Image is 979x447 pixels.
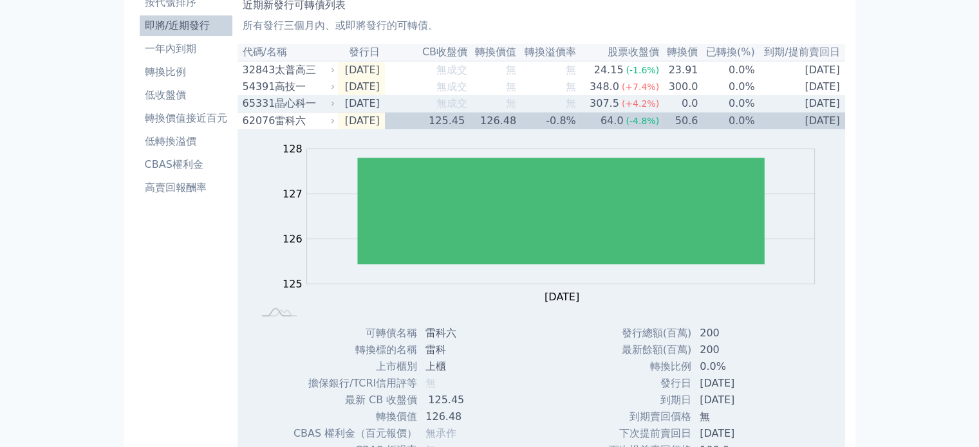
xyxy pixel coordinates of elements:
span: (-4.8%) [626,116,659,126]
span: 無 [506,80,516,93]
td: [DATE] [756,95,845,113]
th: 轉換價值 [468,44,517,61]
tspan: [DATE] [545,291,579,303]
td: 雷科六 [418,325,497,342]
span: (+4.2%) [622,98,659,109]
tspan: 125 [283,278,303,290]
div: 307.5 [587,96,622,111]
td: 0.0% [698,95,755,113]
div: 62076 [243,113,272,129]
td: 0.0% [698,61,755,78]
td: 雷科 [418,342,497,358]
li: 低轉換溢價 [140,134,232,149]
td: 最新 CB 收盤價 [293,392,418,408]
div: 125.45 [426,113,467,129]
a: CBAS權利金 [140,154,232,175]
span: (+7.4%) [622,82,659,92]
td: [DATE] [692,375,789,392]
td: 300.0 [660,78,698,95]
th: 代碼/名稱 [238,44,338,61]
th: CB收盤價 [385,44,468,61]
td: 擔保銀行/TCRI信用評等 [293,375,418,392]
a: 一年內到期 [140,39,232,59]
div: 雷科六 [275,113,333,129]
span: 無成交 [436,80,467,93]
td: 上櫃 [418,358,497,375]
th: 到期/提前賣回日 [756,44,845,61]
td: 0.0% [692,358,789,375]
div: 24.15 [592,62,626,78]
div: 太普高三 [275,62,333,78]
tspan: 128 [283,143,303,155]
a: 即將/近期發行 [140,15,232,36]
td: 無 [692,408,789,425]
span: 無成交 [436,97,467,109]
td: [DATE] [756,61,845,78]
th: 轉換價 [660,44,698,61]
li: 轉換價值接近百元 [140,111,232,126]
p: 所有發行三個月內、或即將發行的可轉債。 [243,18,840,33]
td: CBAS 權利金（百元報價） [293,425,418,442]
td: 轉換標的名稱 [293,342,418,358]
span: 無 [506,64,516,76]
td: 200 [692,342,789,358]
td: [DATE] [756,113,845,130]
th: 已轉換(%) [698,44,755,61]
div: 64.0 [598,113,626,129]
th: 轉換溢價率 [517,44,577,61]
span: 無 [566,64,576,76]
span: 無 [566,80,576,93]
tspan: 127 [283,188,303,200]
td: 可轉債名稱 [293,325,418,342]
th: 股票收盤價 [577,44,660,61]
a: 轉換價值接近百元 [140,108,232,129]
td: 0.0% [698,113,755,130]
td: [DATE] [692,392,789,408]
td: 50.6 [660,113,698,130]
g: Chart [267,143,834,303]
li: 低收盤價 [140,87,232,103]
td: 發行日 [608,375,692,392]
td: 轉換比例 [608,358,692,375]
span: 無 [566,97,576,109]
li: 一年內到期 [140,41,232,57]
a: 低收盤價 [140,85,232,105]
td: 126.48 [418,408,497,425]
td: [DATE] [338,95,385,113]
td: [DATE] [692,425,789,442]
td: [DATE] [338,78,385,95]
tspan: 126 [283,233,303,245]
td: [DATE] [338,61,385,78]
div: 32843 [243,62,272,78]
td: 上市櫃別 [293,358,418,375]
td: 發行總額(百萬) [608,325,692,342]
td: 到期日 [608,392,692,408]
li: 即將/近期發行 [140,18,232,33]
div: 晶心科一 [275,96,333,111]
td: 126.48 [468,113,517,130]
td: 最新餘額(百萬) [608,342,692,358]
span: 無 [425,377,436,389]
span: 無承作 [425,427,456,439]
td: 200 [692,325,789,342]
li: 高賣回報酬率 [140,180,232,196]
div: 65331 [243,96,272,111]
li: CBAS權利金 [140,157,232,172]
a: 高賣回報酬率 [140,178,232,198]
div: 高技一 [275,79,333,95]
span: 無成交 [436,64,467,76]
td: [DATE] [756,78,845,95]
td: 0.0 [660,95,698,113]
td: -0.8% [517,113,577,130]
li: 轉換比例 [140,64,232,80]
td: 到期賣回價格 [608,408,692,425]
div: 125.45 [425,392,467,408]
div: 54391 [243,79,272,95]
g: Series [358,158,764,264]
a: 轉換比例 [140,62,232,82]
td: 轉換價值 [293,408,418,425]
span: (-1.6%) [626,65,659,75]
td: 23.91 [660,61,698,78]
th: 發行日 [338,44,385,61]
a: 低轉換溢價 [140,131,232,152]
